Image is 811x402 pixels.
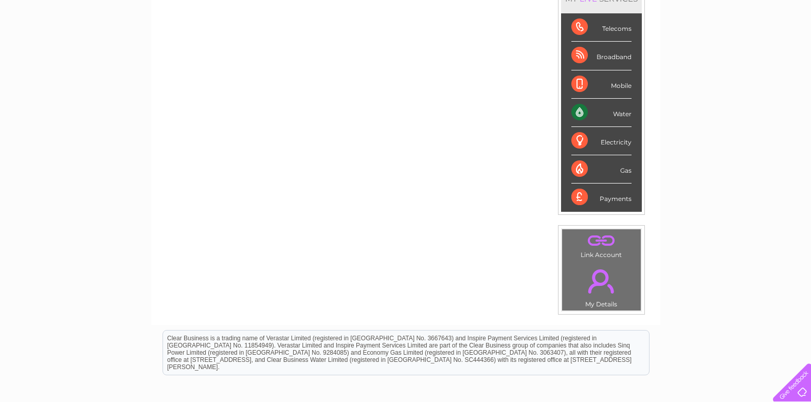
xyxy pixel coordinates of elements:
a: Blog [722,44,736,51]
a: Telecoms [684,44,715,51]
div: Clear Business is a trading name of Verastar Limited (registered in [GEOGRAPHIC_DATA] No. 3667643... [163,6,649,50]
a: . [565,263,638,299]
div: Telecoms [571,13,632,42]
div: Gas [571,155,632,184]
a: Energy [656,44,678,51]
div: Mobile [571,70,632,99]
a: Log out [777,44,801,51]
a: Contact [743,44,768,51]
img: logo.png [28,27,81,58]
a: . [565,232,638,250]
a: 0333 014 3131 [617,5,688,18]
div: Payments [571,184,632,211]
div: Broadband [571,42,632,70]
div: Water [571,99,632,127]
a: Water [630,44,650,51]
td: Link Account [562,229,641,261]
td: My Details [562,261,641,311]
div: Electricity [571,127,632,155]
